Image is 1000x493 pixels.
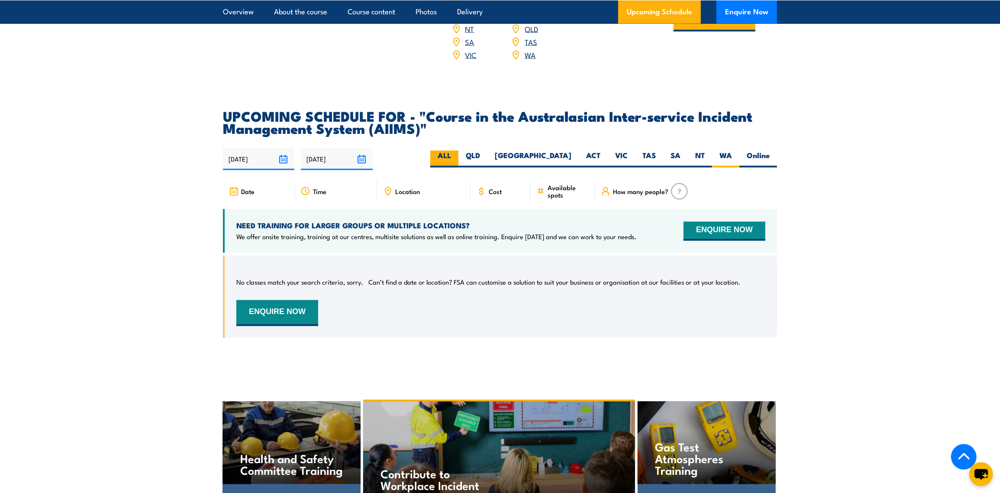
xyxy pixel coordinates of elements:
a: NT [465,23,474,34]
label: TAS [635,151,663,168]
a: VIC [465,49,477,60]
a: TAS [525,36,537,47]
button: ENQUIRE NOW [684,222,765,241]
label: NT [688,151,712,168]
label: VIC [608,151,635,168]
span: Available spots [548,184,589,199]
label: [GEOGRAPHIC_DATA] [487,151,579,168]
h4: Gas Test Atmospheres Training [655,441,758,476]
button: ENQUIRE NOW [236,300,318,326]
p: Can’t find a date or location? FSA can customise a solution to suit your business or organisation... [368,278,740,287]
label: Online [739,151,777,168]
span: How many people? [613,188,668,195]
label: ACT [579,151,608,168]
span: Location [395,188,420,195]
input: From date [223,148,294,170]
p: We offer onsite training, training at our centres, multisite solutions as well as online training... [236,233,636,241]
label: ALL [430,151,458,168]
h4: Health and Safety Committee Training [240,453,343,476]
a: SA [465,36,474,47]
p: No classes match your search criteria, sorry. [236,278,363,287]
label: WA [712,151,739,168]
button: chat-button [969,462,993,486]
span: Time [313,188,326,195]
h2: UPCOMING SCHEDULE FOR - "Course in the Australasian Inter-service Incident Management System (AII... [223,110,777,134]
a: QLD [525,23,538,34]
span: Cost [489,188,502,195]
label: QLD [458,151,487,168]
a: WA [525,49,535,60]
label: SA [663,151,688,168]
input: To date [301,148,372,170]
span: Date [241,188,255,195]
h4: NEED TRAINING FOR LARGER GROUPS OR MULTIPLE LOCATIONS? [236,221,636,230]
